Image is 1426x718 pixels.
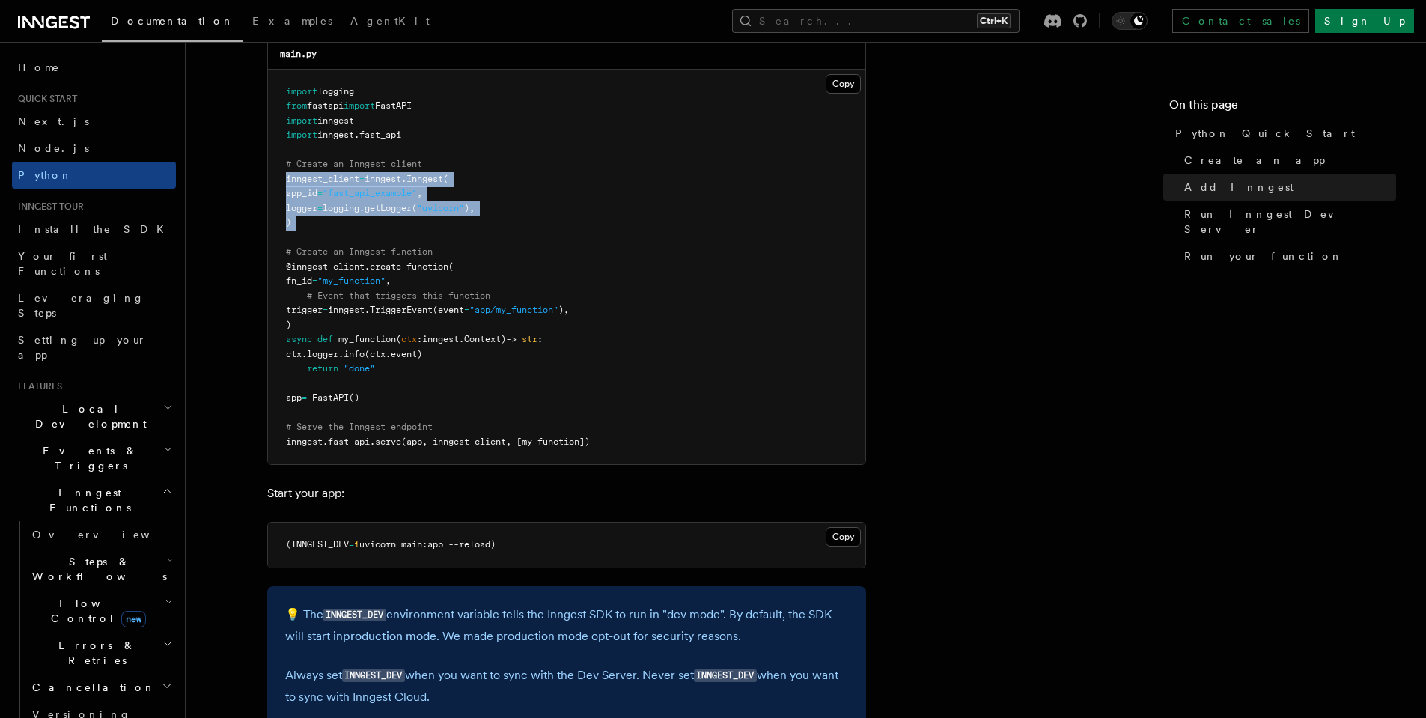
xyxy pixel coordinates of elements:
span: , [386,276,391,286]
span: getLogger [365,203,412,213]
a: Contact sales [1172,9,1309,33]
span: uvicorn main:app --reload) [359,539,496,550]
span: Examples [252,15,332,27]
span: Steps & Workflows [26,554,167,584]
span: return [307,363,338,374]
span: str [522,334,537,344]
button: Toggle dark mode [1112,12,1148,30]
span: "fast_api_example" [323,188,417,198]
span: . [459,334,464,344]
span: ), [464,203,475,213]
kbd: Ctrl+K [977,13,1011,28]
button: Copy [826,527,861,547]
span: . [302,349,307,359]
a: Your first Functions [12,243,176,285]
span: FastAPI [375,100,412,111]
span: = [317,188,323,198]
span: logging. [323,203,365,213]
button: Local Development [12,395,176,437]
a: Documentation [102,4,243,42]
span: "my_function" [317,276,386,286]
button: Inngest Functions [12,479,176,521]
span: Run your function [1184,249,1343,264]
span: Inngest tour [12,201,84,213]
span: . [370,436,375,447]
code: INNGEST_DEV [342,669,405,682]
span: Leveraging Steps [18,292,144,319]
span: = [323,305,328,315]
span: def [317,334,333,344]
a: Run Inngest Dev Server [1178,201,1396,243]
code: main.py [280,49,317,59]
code: INNGEST_DEV [694,669,757,682]
span: trigger [286,305,323,315]
p: Start your app: [267,483,866,504]
span: = [464,305,469,315]
span: ( [396,334,401,344]
span: Inngest [406,174,443,184]
span: Create an app [1184,153,1325,168]
span: : [537,334,543,344]
code: INNGEST_DEV [323,609,386,621]
span: . [365,261,370,272]
span: new [121,611,146,627]
span: "app/my_function" [469,305,558,315]
span: FastAPI [312,392,349,403]
span: "uvicorn" [417,203,464,213]
span: (ctx.event) [365,349,422,359]
span: Context) [464,334,506,344]
span: , [417,188,422,198]
a: Install the SDK [12,216,176,243]
span: = [349,539,354,550]
span: Errors & Retries [26,638,162,668]
a: Add Inngest [1178,174,1396,201]
span: my_function [338,334,396,344]
span: async [286,334,312,344]
span: "done" [344,363,375,374]
span: 1 [354,539,359,550]
span: # Event that triggers this function [307,290,490,301]
button: Search...Ctrl+K [732,9,1020,33]
span: # Serve the Inngest endpoint [286,422,433,432]
a: Python [12,162,176,189]
span: inngest. [328,305,370,315]
span: inngest [317,130,354,140]
span: . [401,174,406,184]
span: app [286,392,302,403]
span: Local Development [12,401,163,431]
span: import [344,100,375,111]
a: AgentKit [341,4,439,40]
span: () [349,392,359,403]
p: 💡 The environment variable tells the Inngest SDK to run in "dev mode". By default, the SDK will s... [285,604,848,647]
span: inngest_client [286,174,359,184]
button: Flow Controlnew [26,590,176,632]
span: = [302,392,307,403]
span: fast_api [359,130,401,140]
a: Home [12,54,176,81]
a: Run your function [1178,243,1396,270]
span: = [317,203,323,213]
button: Steps & Workflows [26,548,176,590]
span: Quick start [12,93,77,105]
span: ), [558,305,569,315]
span: : [417,334,422,344]
span: (INNGEST_DEV [286,539,349,550]
span: Node.js [18,142,89,154]
span: inngest [286,436,323,447]
a: Sign Up [1315,9,1414,33]
span: . [354,130,359,140]
span: ctx [286,349,302,359]
span: Add Inngest [1184,180,1294,195]
span: Flow Control [26,596,165,626]
span: AgentKit [350,15,430,27]
a: Setting up your app [12,326,176,368]
span: . [338,349,344,359]
span: logger [286,203,317,213]
p: Always set when you want to sync with the Dev Server. Never set when you want to sync with Innges... [285,665,848,708]
span: inngest [365,174,401,184]
span: Run Inngest Dev Server [1184,207,1396,237]
span: fn_id [286,276,312,286]
span: fast_api [328,436,370,447]
a: Create an app [1178,147,1396,174]
span: ( [443,174,448,184]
